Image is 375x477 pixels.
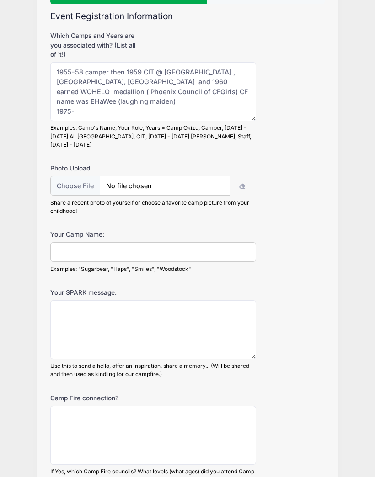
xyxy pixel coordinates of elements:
div: Examples: "Sugarbear, "Haps", "Smiles", "Woodstock" [50,265,256,273]
div: Examples: Camp's Name, Your Role, Years = Camp Okizu, Camper, [DATE] - [DATE] All [GEOGRAPHIC_DAT... [50,124,256,148]
label: Photo Upload: [50,164,142,173]
label: Your SPARK message. [50,288,142,297]
div: Use this to send a hello, offer an inspiration, share a memory... (Will be shared and then used a... [50,362,256,378]
h2: Event Registration Information [50,11,325,22]
label: Camp Fire connection? [50,393,142,403]
label: Which Camps and Years are you associated with? (List all of it!) [50,31,142,59]
label: Your Camp Name: [50,230,142,239]
div: Share a recent photo of yourself or choose a favorite camp picture from your childhood! [50,199,256,215]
